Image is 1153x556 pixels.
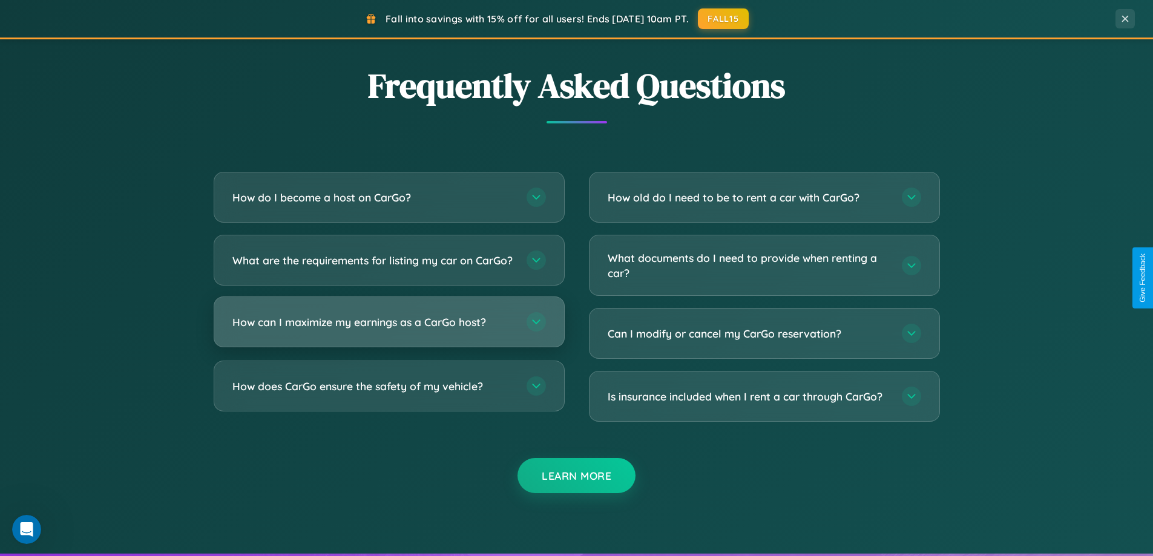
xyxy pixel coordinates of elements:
[698,8,749,29] button: FALL15
[608,326,890,341] h3: Can I modify or cancel my CarGo reservation?
[608,389,890,404] h3: Is insurance included when I rent a car through CarGo?
[232,315,514,330] h3: How can I maximize my earnings as a CarGo host?
[386,13,689,25] span: Fall into savings with 15% off for all users! Ends [DATE] 10am PT.
[232,190,514,205] h3: How do I become a host on CarGo?
[214,62,940,109] h2: Frequently Asked Questions
[1138,253,1147,303] div: Give Feedback
[232,379,514,394] h3: How does CarGo ensure the safety of my vehicle?
[608,250,890,280] h3: What documents do I need to provide when renting a car?
[517,458,636,493] button: Learn More
[608,190,890,205] h3: How old do I need to be to rent a car with CarGo?
[232,253,514,268] h3: What are the requirements for listing my car on CarGo?
[12,515,41,544] iframe: Intercom live chat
